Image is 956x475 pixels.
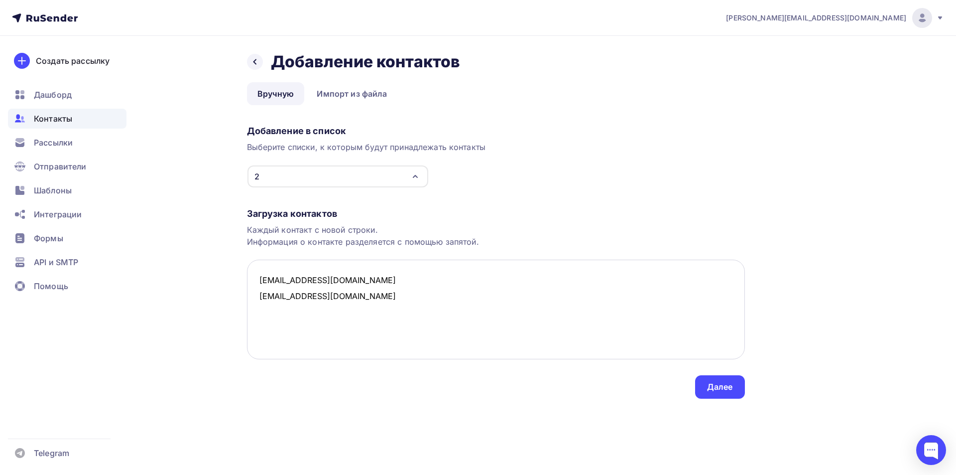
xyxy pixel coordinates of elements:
[726,8,944,28] a: [PERSON_NAME][EMAIL_ADDRESS][DOMAIN_NAME]
[8,157,126,176] a: Отправители
[254,170,259,182] div: 2
[247,224,745,248] div: Каждый контакт с новой строки. Информация о контакте разделяется с помощью запятой.
[271,52,461,72] h2: Добавление контактов
[8,85,126,105] a: Дашборд
[36,55,110,67] div: Создать рассылку
[34,137,73,149] span: Рассылки
[247,208,745,220] div: Загрузка контактов
[34,232,63,244] span: Формы
[34,280,68,292] span: Помощь
[34,447,69,459] span: Telegram
[8,133,126,153] a: Рассылки
[34,208,82,220] span: Интеграции
[247,82,305,105] a: Вручную
[34,256,78,268] span: API и SMTP
[8,180,126,200] a: Шаблоны
[726,13,906,23] span: [PERSON_NAME][EMAIL_ADDRESS][DOMAIN_NAME]
[34,113,72,125] span: Контакты
[34,184,72,196] span: Шаблоны
[306,82,397,105] a: Импорт из файла
[707,381,733,393] div: Далее
[247,141,745,153] div: Выберите списки, к которым будут принадлежать контакты
[34,89,72,101] span: Дашборд
[8,109,126,129] a: Контакты
[34,160,87,172] span: Отправители
[247,165,429,188] button: 2
[247,125,745,137] div: Добавление в список
[8,228,126,248] a: Формы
